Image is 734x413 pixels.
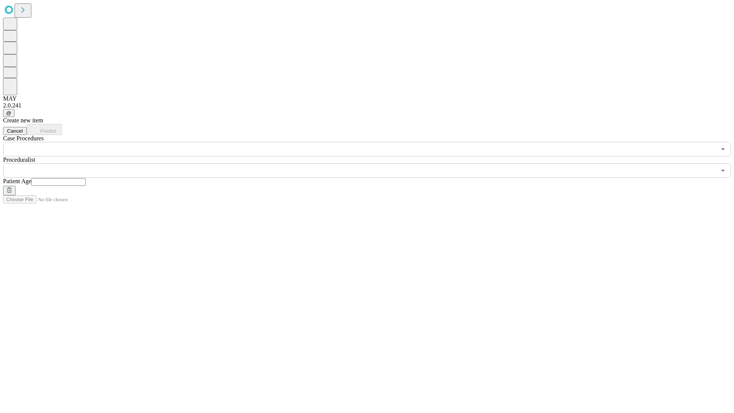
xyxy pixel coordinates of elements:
[3,127,27,135] button: Cancel
[6,110,11,116] span: @
[3,156,35,163] span: Proceduralist
[3,178,31,184] span: Patient Age
[3,109,15,117] button: @
[718,165,728,176] button: Open
[27,124,62,135] button: Predict
[718,144,728,154] button: Open
[3,117,43,124] span: Create new item
[3,135,44,141] span: Scheduled Procedure
[7,128,23,134] span: Cancel
[40,128,56,134] span: Predict
[3,102,731,109] div: 2.0.241
[3,95,731,102] div: MAY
